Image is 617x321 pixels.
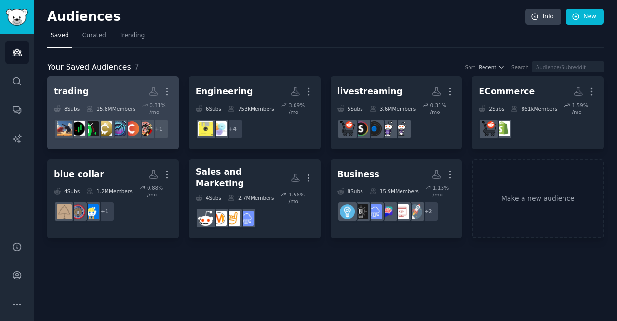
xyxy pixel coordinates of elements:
[47,28,72,48] a: Saved
[418,201,439,222] div: + 2
[239,211,254,226] img: SaaS
[111,121,126,136] img: StocksAndTrading
[340,121,355,136] img: ecommerce
[433,184,456,198] div: 1.13 % /mo
[54,102,80,115] div: 8 Sub s
[6,9,28,26] img: GummySearch logo
[70,204,85,219] img: IBEW
[57,204,72,219] img: electricians
[148,119,169,139] div: + 1
[495,121,510,136] img: shopify
[149,102,172,115] div: 0.31 % /mo
[370,184,419,198] div: 15.9M Members
[84,204,99,219] img: Construction
[479,64,505,70] button: Recent
[337,168,379,181] div: Business
[532,61,604,72] input: Audience/Subreddit
[380,121,395,136] img: Twitch
[337,184,363,198] div: 8 Sub s
[97,121,112,136] img: CryptoCurrencyTrading
[198,211,213,226] img: sales
[228,191,274,205] div: 2.7M Members
[479,102,504,115] div: 2 Sub s
[189,159,321,239] a: Sales and Marketing4Subs2.7MMembers1.56% /moSaaSColdEmailAndSalesmarketingsales
[47,159,179,239] a: blue collar4Subs1.2MMembers0.88% /mo+1ConstructionIBEWelectricians
[196,85,253,98] div: Engineering
[212,121,227,136] img: ProductManagement
[472,76,604,149] a: ECommerce2Subs861kMembers1.59% /moshopifyecommerce
[407,204,422,219] img: startups
[465,64,476,70] div: Sort
[147,184,172,198] div: 0.88 % /mo
[196,191,221,205] div: 4 Sub s
[430,102,455,115] div: 0.31 % /mo
[223,119,243,139] div: + 4
[225,211,240,226] img: ColdEmailAndSales
[47,9,525,25] h2: Audiences
[380,204,395,219] img: ChatGPTPromptGenius
[54,184,80,198] div: 4 Sub s
[479,64,496,70] span: Recent
[116,28,148,48] a: Trending
[134,62,139,71] span: 7
[57,121,72,136] img: FuturesTrading
[331,159,462,239] a: Business8Subs15.9MMembers1.13% /mo+2startupswebdevChatGPTPromptGeniusSaaSBusiness_IdeasEntrepreneur
[94,201,115,222] div: + 1
[367,204,382,219] img: SaaS
[482,121,496,136] img: ecommerce
[82,31,106,40] span: Curated
[70,121,85,136] img: Daytrading
[289,102,314,115] div: 3.09 % /mo
[120,31,145,40] span: Trending
[84,121,99,136] img: Trading
[370,102,416,115] div: 3.6M Members
[54,85,89,98] div: trading
[289,191,314,205] div: 1.56 % /mo
[525,9,561,25] a: Info
[337,102,363,115] div: 5 Sub s
[138,121,153,136] img: AdoptMeTrading
[86,184,132,198] div: 1.2M Members
[367,121,382,136] img: LiveStreaming
[51,31,69,40] span: Saved
[196,102,221,115] div: 6 Sub s
[124,121,139,136] img: CryptoCurrency
[337,85,403,98] div: livestreaming
[331,76,462,149] a: livestreaming5Subs3.6MMembers0.31% /moTwitch_StartupTwitchLiveStreamingstreamingecommerce
[353,121,368,136] img: streaming
[196,166,290,190] div: Sales and Marketing
[394,121,409,136] img: Twitch_Startup
[340,204,355,219] img: Entrepreneur
[511,64,529,70] div: Search
[79,28,109,48] a: Curated
[198,121,213,136] img: ExperiencedDevs
[472,159,604,239] a: Make a new audience
[479,85,535,98] div: ECommerce
[228,102,274,115] div: 753k Members
[394,204,409,219] img: webdev
[511,102,557,115] div: 861k Members
[212,211,227,226] img: marketing
[47,76,179,149] a: trading8Subs15.8MMembers0.31% /mo+1AdoptMeTradingCryptoCurrencyStocksAndTradingCryptoCurrencyTrad...
[54,168,104,181] div: blue collar
[566,9,604,25] a: New
[353,204,368,219] img: Business_Ideas
[47,61,131,73] span: Your Saved Audiences
[86,102,135,115] div: 15.8M Members
[189,76,321,149] a: Engineering6Subs753kMembers3.09% /mo+4ProductManagementExperiencedDevs
[572,102,597,115] div: 1.59 % /mo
